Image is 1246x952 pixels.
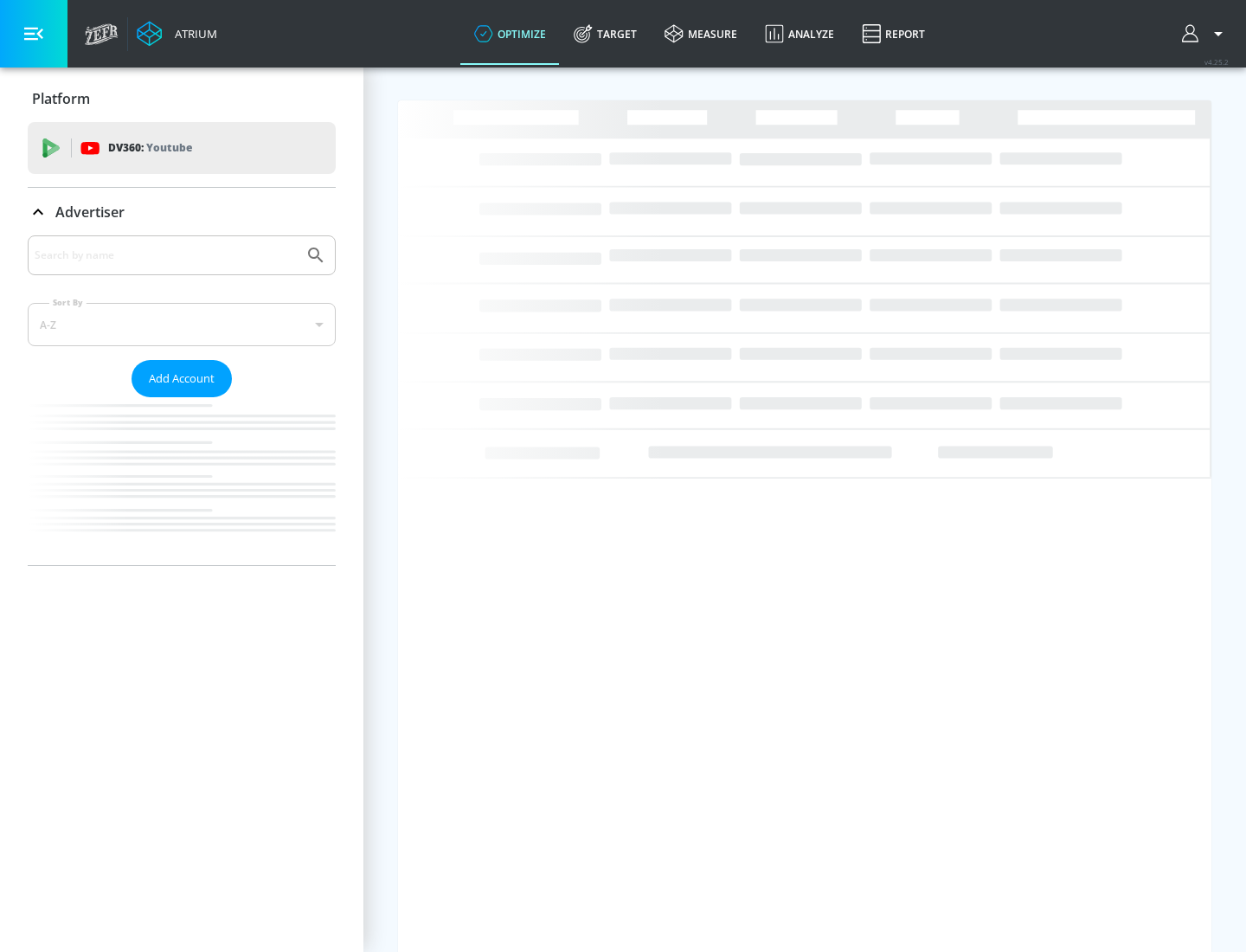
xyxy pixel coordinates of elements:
span: Add Account [149,369,215,389]
button: Add Account [132,360,232,397]
nav: list of Advertiser [28,397,336,565]
div: A-Z [28,303,336,346]
label: Sort By [49,297,87,308]
p: Youtube [146,138,192,157]
p: Advertiser [55,203,125,222]
p: Platform [32,89,90,108]
div: Advertiser [28,188,336,236]
div: Platform [28,74,336,123]
div: Advertiser [28,235,336,565]
a: Target [560,3,651,65]
p: DV360: [108,138,192,158]
a: optimize [460,3,560,65]
input: Search by name [35,244,297,267]
a: Analyze [751,3,848,65]
div: Atrium [168,26,217,42]
a: Report [848,3,939,65]
a: measure [651,3,751,65]
span: v 4.25.2 [1204,57,1229,67]
div: DV360: Youtube [28,122,336,174]
a: Atrium [137,21,217,47]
